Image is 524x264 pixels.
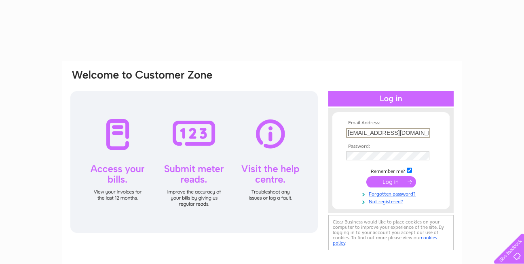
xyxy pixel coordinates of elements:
[328,215,454,250] div: Clear Business would like to place cookies on your computer to improve your experience of the sit...
[333,235,437,246] a: cookies policy
[344,144,438,149] th: Password:
[346,189,438,197] a: Forgotten password?
[346,197,438,205] a: Not registered?
[344,120,438,126] th: Email Address:
[344,166,438,175] td: Remember me?
[366,176,416,187] input: Submit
